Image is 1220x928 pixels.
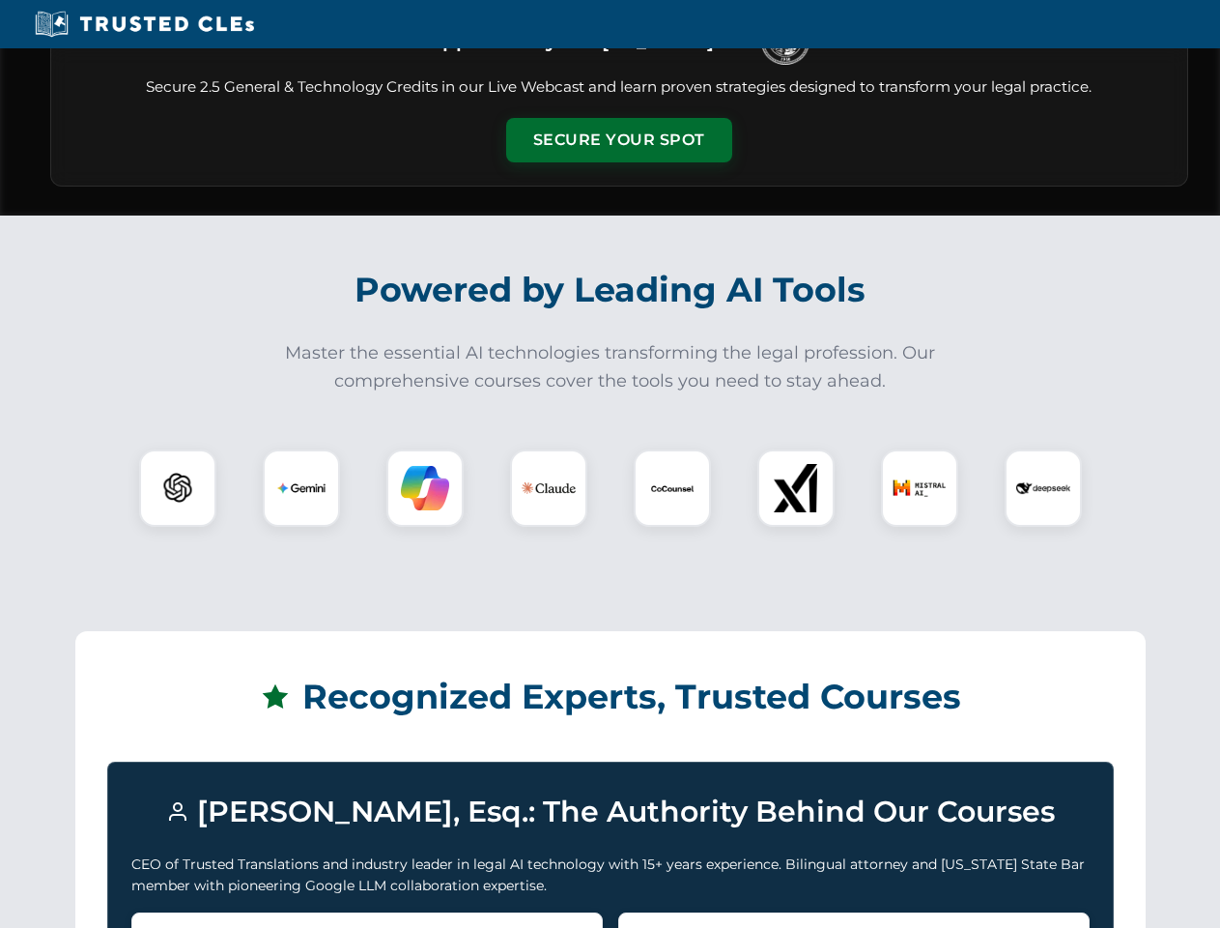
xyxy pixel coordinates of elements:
[634,449,711,527] div: CoCounsel
[139,449,216,527] div: ChatGPT
[893,461,947,515] img: Mistral AI Logo
[131,786,1090,838] h3: [PERSON_NAME], Esq.: The Authority Behind Our Courses
[522,461,576,515] img: Claude Logo
[510,449,587,527] div: Claude
[757,449,835,527] div: xAI
[150,460,206,516] img: ChatGPT Logo
[1016,461,1070,515] img: DeepSeek Logo
[1005,449,1082,527] div: DeepSeek
[386,449,464,527] div: Copilot
[881,449,958,527] div: Mistral AI
[272,339,949,395] p: Master the essential AI technologies transforming the legal profession. Our comprehensive courses...
[107,663,1114,731] h2: Recognized Experts, Trusted Courses
[277,464,326,512] img: Gemini Logo
[29,10,260,39] img: Trusted CLEs
[75,256,1146,324] h2: Powered by Leading AI Tools
[648,464,696,512] img: CoCounsel Logo
[772,464,820,512] img: xAI Logo
[506,118,732,162] button: Secure Your Spot
[131,854,1090,897] p: CEO of Trusted Translations and industry leader in legal AI technology with 15+ years experience....
[74,76,1164,99] p: Secure 2.5 General & Technology Credits in our Live Webcast and learn proven strategies designed ...
[401,464,449,512] img: Copilot Logo
[263,449,340,527] div: Gemini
